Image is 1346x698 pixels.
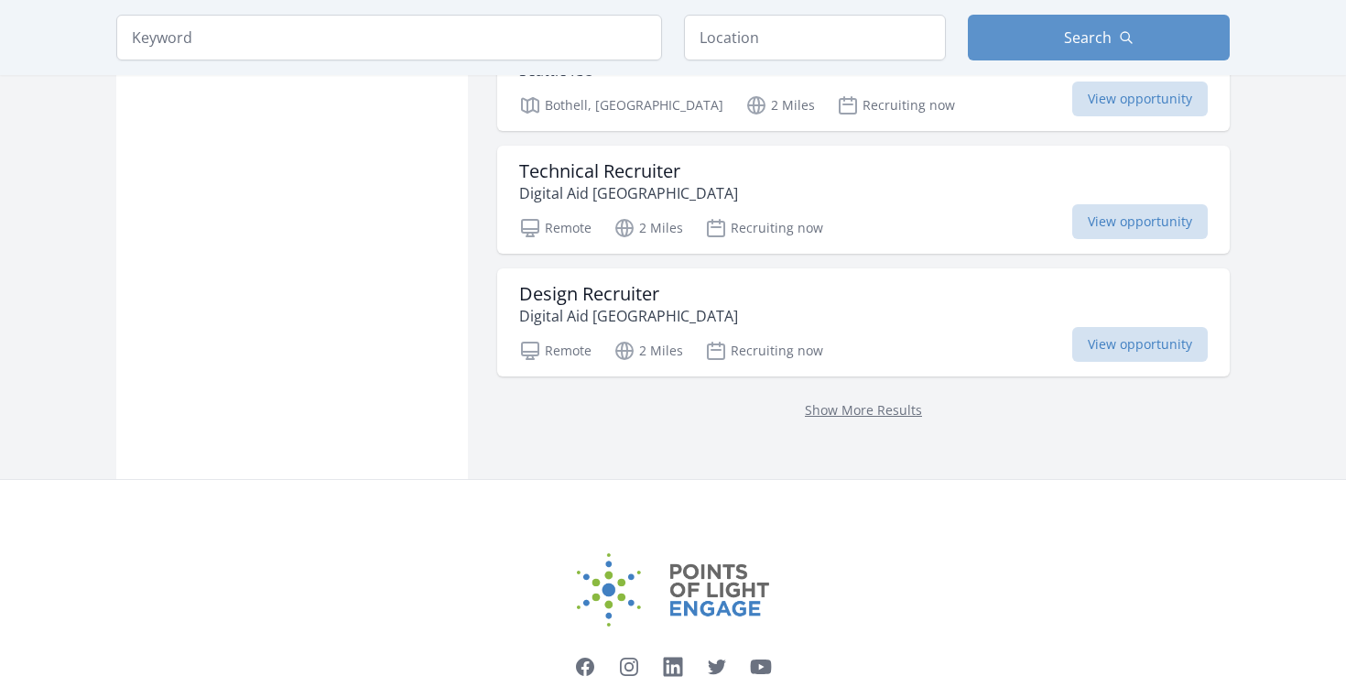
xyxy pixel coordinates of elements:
[613,340,683,362] p: 2 Miles
[837,94,955,116] p: Recruiting now
[705,217,823,239] p: Recruiting now
[519,283,738,305] h3: Design Recruiter
[1072,82,1208,116] span: View opportunity
[519,217,592,239] p: Remote
[519,94,723,116] p: Bothell, [GEOGRAPHIC_DATA]
[519,160,738,182] h3: Technical Recruiter
[1072,204,1208,239] span: View opportunity
[497,23,1230,131] a: Volunteers needed to lead outdoor adventures Seattle ICO Bothell, [GEOGRAPHIC_DATA] 2 Miles Recru...
[1072,327,1208,362] span: View opportunity
[968,15,1230,60] button: Search
[745,94,815,116] p: 2 Miles
[116,15,662,60] input: Keyword
[684,15,946,60] input: Location
[519,305,738,327] p: Digital Aid [GEOGRAPHIC_DATA]
[613,217,683,239] p: 2 Miles
[497,146,1230,254] a: Technical Recruiter Digital Aid [GEOGRAPHIC_DATA] Remote 2 Miles Recruiting now View opportunity
[577,553,769,627] img: Points of Light Engage
[519,182,738,204] p: Digital Aid [GEOGRAPHIC_DATA]
[1064,27,1112,49] span: Search
[497,268,1230,376] a: Design Recruiter Digital Aid [GEOGRAPHIC_DATA] Remote 2 Miles Recruiting now View opportunity
[805,401,922,419] a: Show More Results
[519,340,592,362] p: Remote
[705,340,823,362] p: Recruiting now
